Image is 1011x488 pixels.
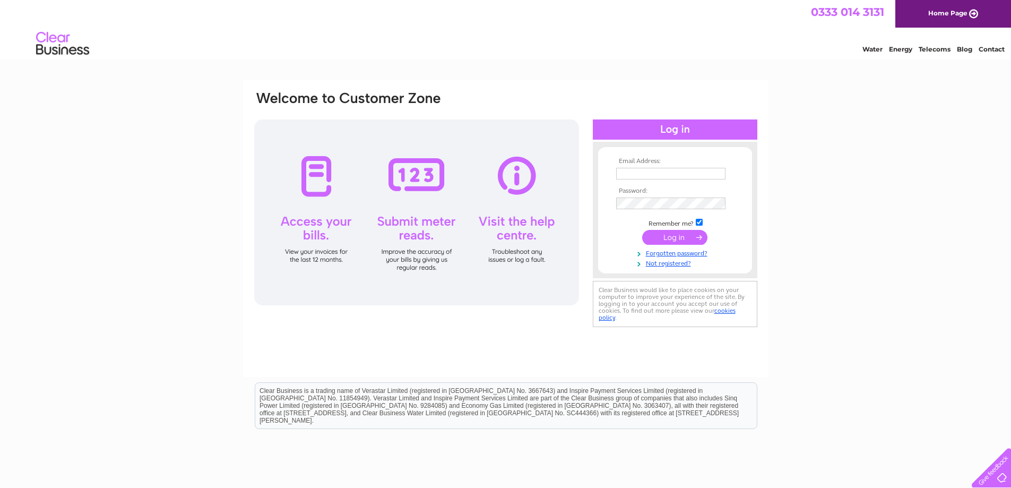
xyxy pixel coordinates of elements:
a: Telecoms [919,45,950,53]
a: Not registered? [616,258,737,268]
div: Clear Business is a trading name of Verastar Limited (registered in [GEOGRAPHIC_DATA] No. 3667643... [255,6,757,52]
a: Energy [889,45,912,53]
th: Email Address: [613,158,737,165]
input: Submit [642,230,707,245]
td: Remember me? [613,217,737,228]
a: 0333 014 3131 [811,5,884,19]
div: Clear Business would like to place cookies on your computer to improve your experience of the sit... [593,281,757,327]
a: cookies policy [599,307,736,321]
img: logo.png [36,28,90,60]
a: Blog [957,45,972,53]
a: Forgotten password? [616,247,737,258]
a: Water [862,45,883,53]
th: Password: [613,187,737,195]
a: Contact [979,45,1005,53]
